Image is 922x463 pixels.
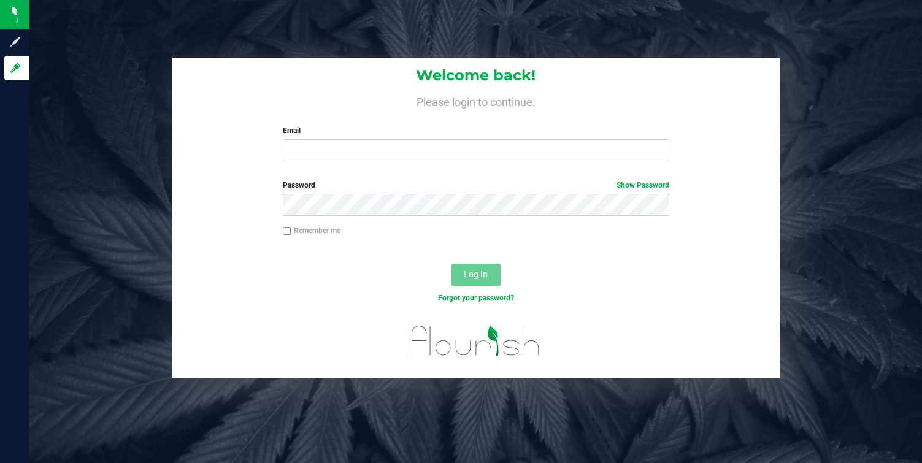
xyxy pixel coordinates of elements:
a: Show Password [617,181,669,189]
h1: Welcome back! [172,67,780,83]
span: Log In [464,269,488,279]
h4: Please login to continue. [172,93,780,108]
inline-svg: Sign up [9,36,21,48]
img: flourish_logo.svg [400,316,552,365]
a: Forgot your password? [438,294,514,302]
span: Password [283,181,315,189]
label: Email [283,125,669,136]
label: Remember me [283,225,340,236]
button: Log In [451,264,501,286]
inline-svg: Log in [9,62,21,74]
input: Remember me [283,227,291,235]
